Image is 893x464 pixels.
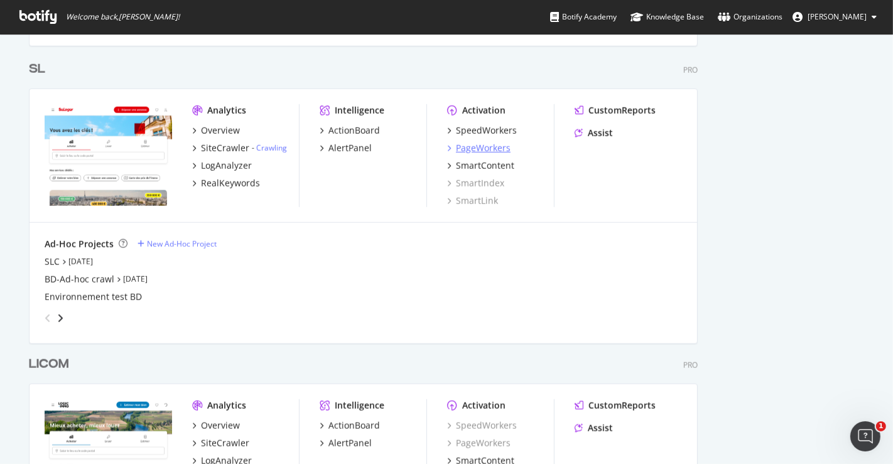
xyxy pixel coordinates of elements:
[575,399,656,412] a: CustomReports
[45,291,142,303] a: Environnement test BD
[201,142,249,154] div: SiteCrawler
[192,142,287,154] a: SiteCrawler- Crawling
[808,11,867,22] span: Jean-Baptiste Picot
[328,142,372,154] div: AlertPanel
[207,399,246,412] div: Analytics
[320,124,380,137] a: ActionBoard
[850,421,880,451] iframe: Intercom live chat
[683,65,698,75] div: Pro
[40,308,56,328] div: angle-left
[56,312,65,325] div: angle-right
[550,11,617,23] div: Botify Academy
[683,360,698,370] div: Pro
[320,142,372,154] a: AlertPanel
[631,11,704,23] div: Knowledge Base
[207,104,246,117] div: Analytics
[29,355,73,374] a: LICOM
[320,419,380,432] a: ActionBoard
[588,399,656,412] div: CustomReports
[447,195,498,207] a: SmartLink
[328,419,380,432] div: ActionBoard
[45,273,114,286] a: BD-Ad-hoc crawl
[192,177,260,190] a: RealKeywords
[782,7,887,27] button: [PERSON_NAME]
[575,104,656,117] a: CustomReports
[718,11,782,23] div: Organizations
[123,274,148,284] a: [DATE]
[147,239,217,249] div: New Ad-Hoc Project
[456,142,511,154] div: PageWorkers
[201,124,240,137] div: Overview
[447,142,511,154] a: PageWorkers
[462,399,506,412] div: Activation
[201,177,260,190] div: RealKeywords
[328,124,380,137] div: ActionBoard
[456,159,514,172] div: SmartContent
[252,143,287,153] div: -
[447,419,517,432] a: SpeedWorkers
[462,104,506,117] div: Activation
[192,419,240,432] a: Overview
[320,437,372,450] a: AlertPanel
[45,238,114,251] div: Ad-Hoc Projects
[29,60,45,78] div: SL
[456,124,517,137] div: SpeedWorkers
[29,355,68,374] div: LICOM
[588,104,656,117] div: CustomReports
[68,256,93,267] a: [DATE]
[335,399,384,412] div: Intelligence
[201,437,249,450] div: SiteCrawler
[29,60,50,78] a: SL
[447,159,514,172] a: SmartContent
[328,437,372,450] div: AlertPanel
[45,104,172,206] img: seloger.com
[256,143,287,153] a: Crawling
[335,104,384,117] div: Intelligence
[192,437,249,450] a: SiteCrawler
[588,127,613,139] div: Assist
[201,159,252,172] div: LogAnalyzer
[201,419,240,432] div: Overview
[588,422,613,434] div: Assist
[447,437,511,450] a: PageWorkers
[192,159,252,172] a: LogAnalyzer
[192,124,240,137] a: Overview
[138,239,217,249] a: New Ad-Hoc Project
[876,421,886,431] span: 1
[447,124,517,137] a: SpeedWorkers
[447,177,504,190] a: SmartIndex
[575,422,613,434] a: Assist
[45,256,60,268] a: SLC
[66,12,180,22] span: Welcome back, [PERSON_NAME] !
[575,127,613,139] a: Assist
